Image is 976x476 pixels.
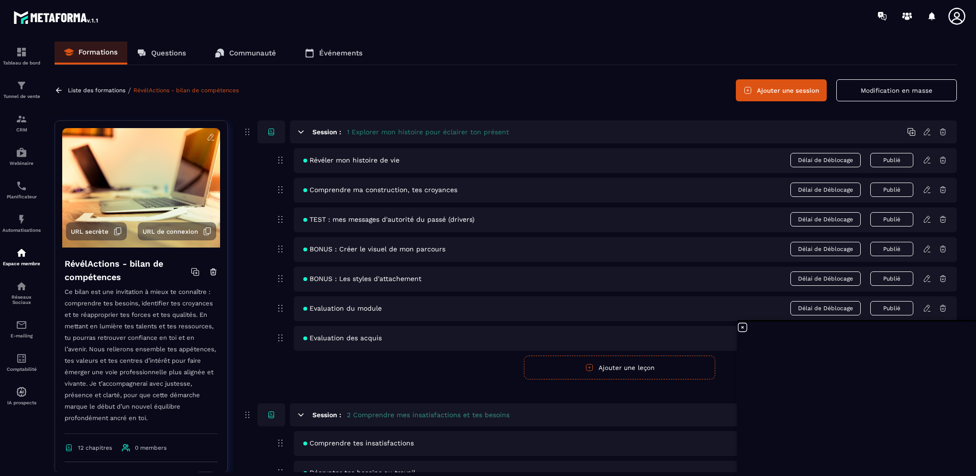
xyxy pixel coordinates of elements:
p: Ce bilan est une invitation à mieux te connaître : comprendre tes besoins, identifier tes croyanc... [65,286,218,434]
a: formationformationTableau de bord [2,39,41,73]
button: Publié [870,271,913,286]
span: Délai de Déblocage [790,212,861,227]
span: Délai de Déblocage [790,242,861,256]
span: BONUS : Les styles d'attachement [303,275,421,282]
p: Planificateur [2,194,41,199]
button: Ajouter une leçon [524,356,715,379]
p: Événements [319,49,363,57]
h5: 1 Explorer mon histoire pour éclairer ton présent [347,127,509,137]
a: automationsautomationsAutomatisations [2,206,41,240]
span: Délai de Déblocage [790,301,861,315]
button: Modification en masse [836,79,957,101]
img: automations [16,247,27,259]
span: Comprendre ma construction, tes croyances [303,186,457,194]
span: 0 members [135,444,166,451]
span: / [128,86,131,95]
button: Publié [870,183,913,197]
a: formationformationCRM [2,106,41,140]
h6: Session : [312,128,341,136]
a: Communauté [205,42,286,65]
img: formation [16,113,27,125]
img: formation [16,46,27,58]
h5: 2 Comprendre mes insatisfactions et tes besoins [347,410,510,420]
span: Révéler mon histoire de vie [303,156,399,164]
a: Formations [55,42,127,65]
h4: RévélActions - bilan de compétences [65,257,191,284]
span: Délai de Déblocage [790,183,861,197]
p: Tableau de bord [2,60,41,65]
a: automationsautomationsEspace membre [2,240,41,273]
a: accountantaccountantComptabilité [2,346,41,379]
img: accountant [16,353,27,364]
span: URL secrète [71,228,109,235]
p: Questions [151,49,186,57]
h6: Session : [312,411,341,419]
button: Publié [870,242,913,256]
a: formationformationTunnel de vente [2,73,41,106]
a: social-networksocial-networkRéseaux Sociaux [2,273,41,312]
img: scheduler [16,180,27,192]
img: background [62,128,220,248]
span: Evaluation des acquis [303,334,382,342]
a: schedulerschedulerPlanificateur [2,173,41,206]
p: Formations [78,48,118,56]
a: Questions [127,42,196,65]
button: Ajouter une session [736,79,827,101]
img: logo [13,9,100,26]
span: Comprendre tes insatisfactions [303,439,414,447]
p: CRM [2,127,41,132]
p: IA prospects [2,400,41,405]
a: Événements [295,42,372,65]
button: Publié [870,153,913,167]
p: Espace membre [2,261,41,266]
p: Réseaux Sociaux [2,294,41,305]
span: Délai de Déblocage [790,271,861,286]
img: automations [16,386,27,398]
a: emailemailE-mailing [2,312,41,346]
button: Publié [870,301,913,315]
img: email [16,319,27,331]
p: Tunnel de vente [2,94,41,99]
p: Communauté [229,49,276,57]
span: TEST : mes messages d'autorité du passé (drivers) [303,216,475,223]
button: Publié [870,212,913,227]
p: Webinaire [2,161,41,166]
span: Délai de Déblocage [790,153,861,167]
a: RévélActions - bilan de compétences [133,87,239,94]
span: Evaluation du module [303,304,382,312]
img: social-network [16,281,27,292]
p: Automatisations [2,227,41,233]
a: automationsautomationsWebinaire [2,140,41,173]
button: URL de connexion [138,222,216,240]
a: Liste des formations [68,87,125,94]
p: Comptabilité [2,367,41,372]
button: URL secrète [66,222,127,240]
img: automations [16,214,27,225]
img: automations [16,147,27,158]
span: 12 chapitres [78,444,112,451]
span: BONUS : Créer le visuel de mon parcours [303,245,445,253]
img: formation [16,80,27,91]
span: URL de connexion [143,228,198,235]
p: E-mailing [2,333,41,338]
